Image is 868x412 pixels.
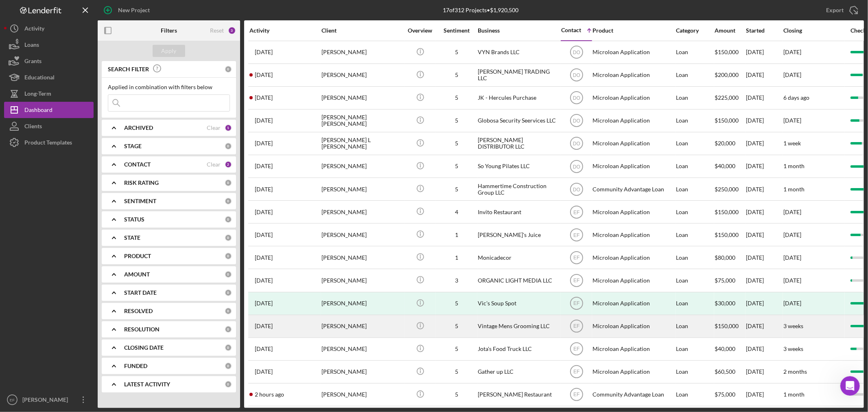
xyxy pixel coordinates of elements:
[783,140,801,147] time: 1 week
[478,133,559,154] div: [PERSON_NAME] DISTRIBUTOR LLC
[783,368,807,375] time: 2 months
[593,293,674,314] div: Microloan Application
[676,316,714,337] div: Loan
[225,362,232,370] div: 0
[255,72,273,78] time: 2025-07-01 22:25
[746,87,783,109] div: [DATE]
[255,232,273,238] time: 2025-05-15 23:01
[124,180,159,186] b: RISK RATING
[108,66,149,72] b: SEARCH FILTER
[210,27,224,34] div: Reset
[593,338,674,360] div: Microloan Application
[436,72,477,78] div: 5
[840,376,860,396] iframe: Intercom live chat
[478,27,559,34] div: Business
[13,235,127,251] div: Yes, please let me know if they are still having issues. Thank you!
[4,69,94,85] a: Educational
[593,247,674,268] div: Microloan Application
[478,64,559,86] div: [PERSON_NAME] TRADING LLC
[225,142,232,150] div: 0
[478,293,559,314] div: Vic's Soup Spot
[783,27,844,34] div: Closing
[255,277,273,284] time: 2025-05-01 14:19
[478,110,559,131] div: Globosa Security Seervices LLC
[225,326,232,333] div: 0
[478,361,559,383] div: Gather up LLC
[228,26,236,35] div: 3
[225,216,232,223] div: 0
[818,2,864,18] button: Export
[4,102,94,118] button: Dashboard
[478,224,559,245] div: [PERSON_NAME]'s Juice
[783,162,805,169] time: 1 month
[321,247,403,268] div: [PERSON_NAME]
[39,267,45,273] button: Upload attachment
[746,338,783,360] div: [DATE]
[255,346,273,352] time: 2025-08-19 15:16
[746,293,783,314] div: [DATE]
[255,163,273,169] time: 2025-08-05 18:08
[29,8,156,50] div: Co borrower for Gather up cannot submit credit authorization as his DOB is coming up before [DEMO...
[7,250,156,263] textarea: Message…
[4,134,94,151] button: Product Templates
[5,3,21,19] button: go back
[826,2,844,18] div: Export
[573,164,580,169] text: DO
[715,316,745,337] div: $150,000
[746,64,783,86] div: [DATE]
[4,85,94,102] a: Long-Term
[676,42,714,63] div: Loan
[676,178,714,200] div: Loan
[436,186,477,193] div: 5
[478,247,559,268] div: Monicadecor
[715,338,745,360] div: $40,000
[321,384,403,405] div: [PERSON_NAME]
[321,64,403,86] div: [PERSON_NAME]
[593,224,674,245] div: Microloan Application
[676,384,714,405] div: Loan
[162,45,177,57] div: Apply
[4,53,94,69] a: Grants
[225,124,232,131] div: 1
[436,94,477,101] div: 5
[255,209,273,215] time: 2025-05-05 16:46
[24,37,39,55] div: Loans
[153,45,185,57] button: Apply
[676,361,714,383] div: Loan
[573,186,580,192] text: DO
[478,384,559,405] div: [PERSON_NAME] Restaurant
[478,270,559,291] div: ORGANIC LIGHT MEDIA LLC
[13,114,127,138] div: I see, can you please send me the email address for the project so I can look it up?
[255,368,273,375] time: 2025-08-19 15:08
[225,381,232,388] div: 0
[573,392,579,398] text: EF
[593,87,674,109] div: Microloan Application
[715,133,745,154] div: $20,000
[573,369,579,375] text: EF
[436,163,477,169] div: 5
[783,231,801,238] time: [DATE]
[225,252,232,260] div: 0
[321,110,403,131] div: [PERSON_NAME] [PERSON_NAME]
[715,247,745,268] div: $80,000
[593,178,674,200] div: Community Advantage Loan
[255,117,273,124] time: 2025-06-20 09:24
[676,133,714,154] div: Loan
[573,324,579,329] text: EF
[225,179,232,186] div: 0
[436,232,477,238] div: 1
[593,201,674,223] div: Microloan Application
[7,85,156,110] div: Erika says…
[124,161,151,168] b: CONTACT
[593,42,674,63] div: Microloan Application
[7,144,156,184] div: Christina says…
[676,338,714,360] div: Loan
[7,184,156,216] div: Erika says…
[676,156,714,177] div: Loan
[715,270,745,291] div: $75,000
[321,178,403,200] div: [PERSON_NAME]
[783,254,801,261] time: [DATE]
[4,37,94,53] button: Loans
